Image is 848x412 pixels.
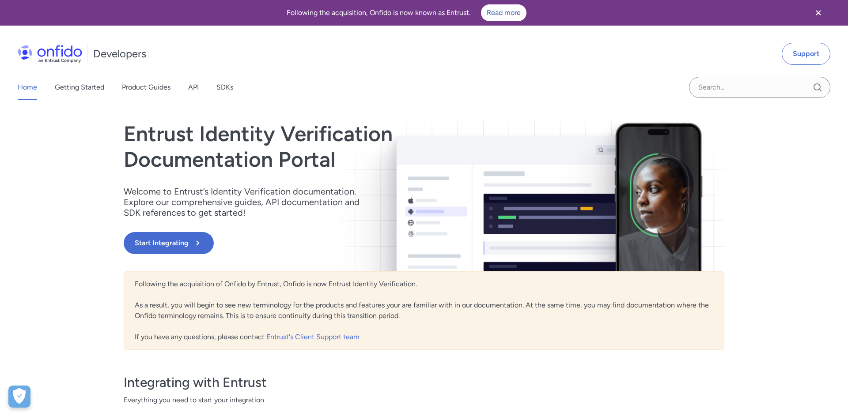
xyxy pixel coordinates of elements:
h1: Developers [93,47,146,61]
svg: Close banner [813,7,824,18]
span: Everything you need to start your integration [124,395,724,405]
h1: Entrust Identity Verification Documentation Portal [124,121,544,172]
h3: Integrating with Entrust [124,374,724,391]
a: Getting Started [55,75,104,100]
a: Entrust's Client Support team [266,333,361,341]
a: Support [782,43,830,65]
div: Following the acquisition, Onfido is now known as Entrust. [11,4,802,21]
input: Onfido search input field [689,77,830,98]
button: Start Integrating [124,232,214,254]
a: API [188,75,199,100]
div: Following the acquisition of Onfido by Entrust, Onfido is now Entrust Identity Verification. As a... [124,271,724,350]
a: Home [18,75,37,100]
a: Product Guides [122,75,170,100]
button: Close banner [802,2,835,24]
a: Start Integrating [124,232,544,254]
a: Read more [481,4,526,21]
a: SDKs [216,75,233,100]
img: Onfido Logo [18,45,82,63]
div: Cookie Preferences [8,386,30,408]
button: Open Preferences [8,386,30,408]
p: Welcome to Entrust’s Identity Verification documentation. Explore our comprehensive guides, API d... [124,186,371,218]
